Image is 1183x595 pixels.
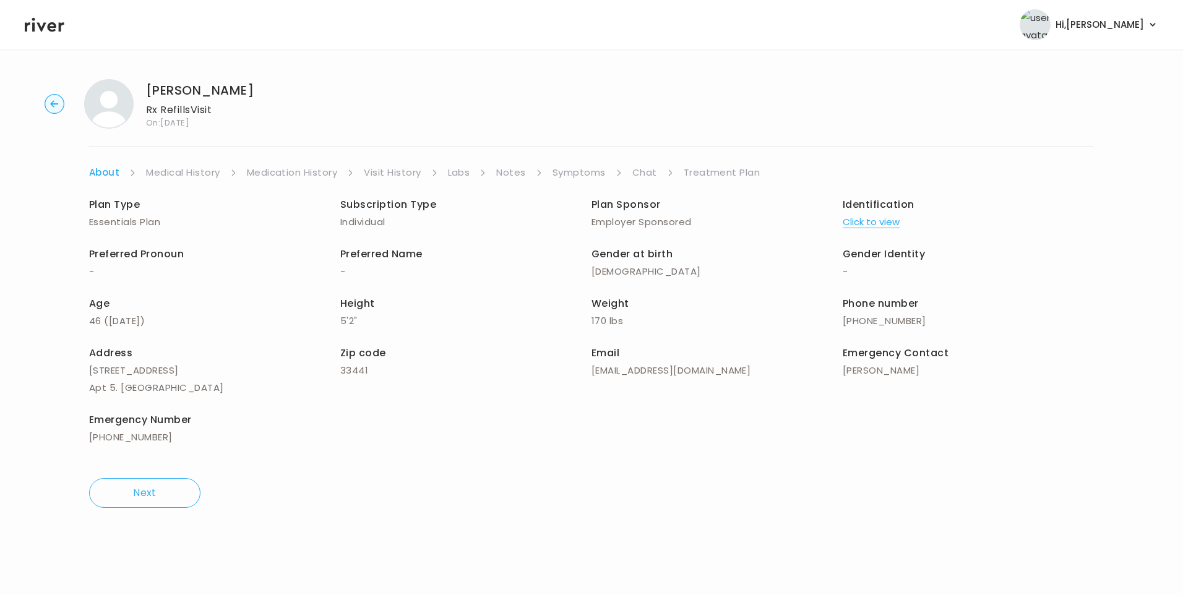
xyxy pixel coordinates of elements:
span: Zip code [340,346,386,360]
p: [PHONE_NUMBER] [89,429,340,446]
span: Identification [843,197,914,212]
a: Visit History [364,164,421,181]
p: [EMAIL_ADDRESS][DOMAIN_NAME] [591,362,843,379]
span: Phone number [843,296,919,310]
button: Next [89,478,200,508]
span: Plan Type [89,197,140,212]
p: [PERSON_NAME] [843,362,1094,379]
p: Apt 5. [GEOGRAPHIC_DATA] [89,379,340,396]
p: [PHONE_NUMBER] [843,312,1094,330]
span: Preferred Name [340,247,423,261]
span: Hi, [PERSON_NAME] [1056,16,1144,33]
span: ( [DATE] ) [104,314,145,327]
span: Gender Identity [843,247,925,261]
p: Employer Sponsored [591,213,843,231]
h1: [PERSON_NAME] [146,82,254,99]
a: Medical History [146,164,220,181]
p: 46 [89,312,340,330]
a: Chat [632,164,657,181]
button: Click to view [843,213,900,231]
span: Email [591,346,619,360]
a: About [89,164,119,181]
span: On: [DATE] [146,119,254,127]
span: Emergency Contact [843,346,949,360]
p: - [89,263,340,280]
p: Rx Refills Visit [146,101,254,119]
p: [DEMOGRAPHIC_DATA] [591,263,843,280]
p: 170 lbs [591,312,843,330]
span: Age [89,296,110,310]
a: Treatment Plan [684,164,760,181]
span: Gender at birth [591,247,673,261]
span: Emergency Number [89,413,192,427]
a: Symptoms [553,164,606,181]
p: [STREET_ADDRESS] [89,362,340,379]
p: Individual [340,213,591,231]
img: Jessica Rider [84,79,134,129]
span: Height [340,296,375,310]
p: - [843,263,1094,280]
a: Notes [496,164,525,181]
img: user avatar [1020,9,1051,40]
p: 33441 [340,362,591,379]
button: user avatarHi,[PERSON_NAME] [1020,9,1158,40]
p: 5'2" [340,312,591,330]
p: Essentials Plan [89,213,340,231]
span: Address [89,346,132,360]
a: Medication History [247,164,338,181]
a: Labs [448,164,470,181]
span: Plan Sponsor [591,197,661,212]
span: Weight [591,296,629,310]
span: Preferred Pronoun [89,247,184,261]
p: - [340,263,591,280]
span: Subscription Type [340,197,436,212]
